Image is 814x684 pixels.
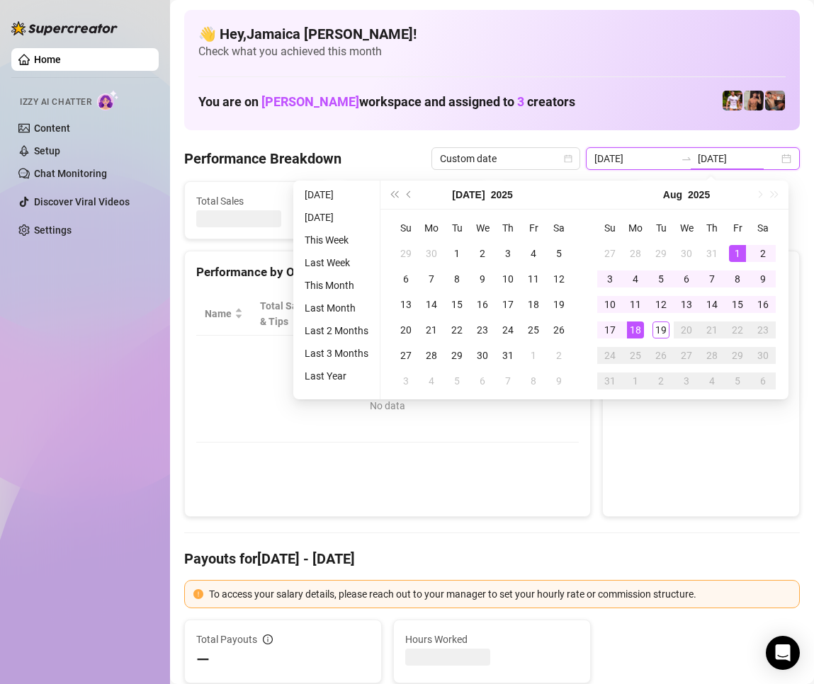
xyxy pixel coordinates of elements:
[260,298,313,329] span: Total Sales & Tips
[440,148,572,169] span: Custom date
[11,21,118,35] img: logo-BBDzfeDw.svg
[497,298,559,329] span: Chat Conversion
[34,196,130,207] a: Discover Viral Videos
[34,54,61,65] a: Home
[614,263,788,282] div: Sales by OnlyFans Creator
[681,153,692,164] span: swap-right
[184,149,341,169] h4: Performance Breakdown
[353,193,474,209] span: Active Chats
[196,292,251,336] th: Name
[765,91,785,110] img: Osvaldo
[510,193,631,209] span: Messages Sent
[263,634,273,644] span: info-circle
[594,151,675,166] input: Start date
[97,90,119,110] img: AI Chatter
[20,96,91,109] span: Izzy AI Chatter
[766,636,800,670] div: Open Intercom Messenger
[205,306,232,321] span: Name
[198,44,786,59] span: Check what you achieved this month
[419,292,488,336] th: Sales / Hour
[193,589,203,599] span: exclamation-circle
[196,632,257,647] span: Total Payouts
[34,168,107,179] a: Chat Monitoring
[517,94,524,109] span: 3
[681,153,692,164] span: to
[341,298,400,329] div: Est. Hours Worked
[261,94,359,109] span: [PERSON_NAME]
[723,91,742,110] img: Hector
[184,549,800,569] h4: Payouts for [DATE] - [DATE]
[428,298,468,329] span: Sales / Hour
[488,292,579,336] th: Chat Conversion
[196,263,579,282] div: Performance by OnlyFans Creator
[698,151,779,166] input: End date
[209,586,791,602] div: To access your salary details, please reach out to your manager to set your hourly rate or commis...
[196,193,317,209] span: Total Sales
[34,224,72,236] a: Settings
[198,94,575,110] h1: You are on workspace and assigned to creators
[564,154,572,163] span: calendar
[196,649,210,671] span: —
[34,122,70,134] a: Content
[34,145,60,156] a: Setup
[198,24,786,44] h4: 👋 Hey, Jamaica [PERSON_NAME] !
[405,632,579,647] span: Hours Worked
[210,398,565,414] div: No data
[744,91,764,110] img: Zach
[251,292,333,336] th: Total Sales & Tips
